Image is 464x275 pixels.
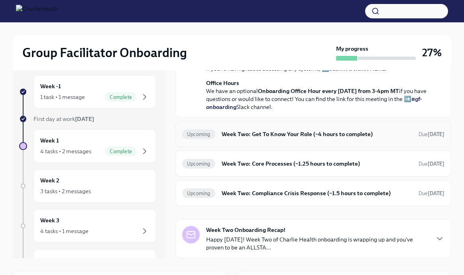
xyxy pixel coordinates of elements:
span: Upcoming [182,131,215,137]
a: UpcomingWeek Two: Get To Know Your Role (~4 hours to complete)Due[DATE] [182,128,444,140]
span: August 18th, 2025 09:00 [419,160,444,168]
div: 1 task • 1 message [40,93,85,101]
h6: Week Two: Get To Know Your Role (~4 hours to complete) [222,130,412,138]
span: Due [419,131,444,137]
a: First day at work[DATE] [19,115,156,123]
span: Complete [105,94,137,100]
div: 4 tasks • 1 message [40,227,88,235]
div: 3 tasks • 2 messages [40,187,91,195]
span: August 18th, 2025 09:00 [419,190,444,197]
strong: [DATE] [428,131,444,137]
strong: Office Hours [206,79,239,87]
span: Complete [105,148,137,154]
h6: Week 1 [40,136,59,145]
strong: [DATE] [428,190,444,196]
span: First day at work [33,115,94,123]
a: UpcomingWeek Two: Compliance Crisis Response (~1.5 hours to complete)Due[DATE] [182,187,444,200]
p: Happy [DATE]! Week Two of Charlie Health onboarding is wrapping up and you've proven to be an ALL... [206,235,429,251]
h6: Week 2 [40,176,59,185]
h6: Week Two: Compliance Crisis Response (~1.5 hours to complete) [222,189,412,198]
span: Due [419,161,444,167]
a: Week 23 tasks • 2 messages [19,169,156,203]
span: Upcoming [182,161,215,167]
strong: Week Two Onboarding Recap! [206,226,285,234]
a: Week 14 tasks • 2 messagesComplete [19,129,156,163]
h3: 27% [422,46,442,60]
span: Due [419,190,444,196]
div: 4 tasks • 2 messages [40,147,91,155]
strong: [DATE] [428,161,444,167]
span: Upcoming [182,190,215,196]
strong: My progress [336,45,368,53]
img: CharlieHealth [16,5,58,18]
strong: [DATE] [75,115,94,123]
span: August 18th, 2025 09:00 [419,131,444,138]
strong: Onboarding Office Hour every [DATE] from 3-4pm MT [258,87,399,95]
h6: Week 4 [40,256,60,265]
h2: Group Facilitator Onboarding [22,45,187,61]
a: Week 34 tasks • 1 message [19,209,156,243]
h6: Week Two: Core Processes (~1.25 hours to complete) [222,159,412,168]
p: We have an optional if you have questions or would like to connect! You can find the link for thi... [206,79,432,111]
a: Week -11 task • 1 messageComplete [19,75,156,109]
h6: Week -1 [40,82,61,91]
h6: Week 3 [40,216,59,225]
a: UpcomingWeek Two: Core Processes (~1.25 hours to complete)Due[DATE] [182,157,444,170]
